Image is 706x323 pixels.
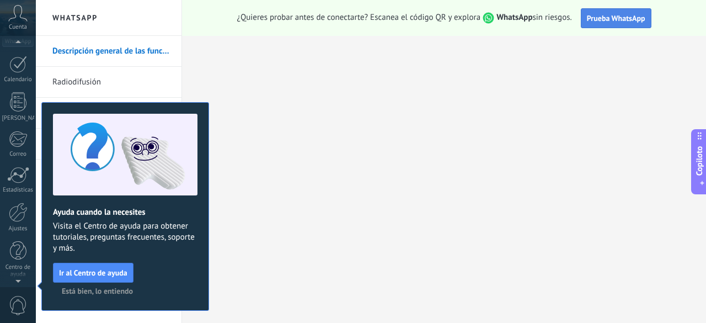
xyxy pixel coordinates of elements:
[587,13,645,23] font: Prueba WhatsApp
[52,36,170,67] a: Descripción general de las funciones
[237,12,480,23] font: ¿Quieres probar antes de conectarte? Escanea el código QR y explora
[9,23,27,31] font: Cuenta
[62,286,133,296] font: Está bien, lo entiendo
[694,146,704,176] font: Copiloto
[36,67,181,98] li: Radiodifusión
[59,268,127,278] font: Ir al Centro de ayuda
[53,263,133,283] button: Ir al Centro de ayuda
[533,12,572,23] font: sin riesgos.
[9,150,26,158] font: Correo
[53,207,146,218] font: Ayuda cuando la necesites
[4,76,31,83] font: Calendario
[496,12,532,23] font: WhatsApp
[3,186,33,194] font: Estadísticas
[52,67,170,98] a: Radiodifusión
[52,13,98,23] font: WhatsApp
[53,221,195,253] font: Visita el Centro de ayuda para obtener tutoriales, preguntas frecuentes, soporte y más.
[2,114,46,122] font: [PERSON_NAME]
[52,77,101,87] font: Radiodifusión
[57,283,138,299] button: Está bien, lo entiendo
[36,36,181,67] li: Descripción general de las funciones
[36,98,181,129] li: Plantillas
[9,225,28,232] font: Ajustes
[581,8,651,28] button: Prueba WhatsApp
[52,98,170,129] a: Plantillas
[52,46,181,56] font: Descripción general de las funciones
